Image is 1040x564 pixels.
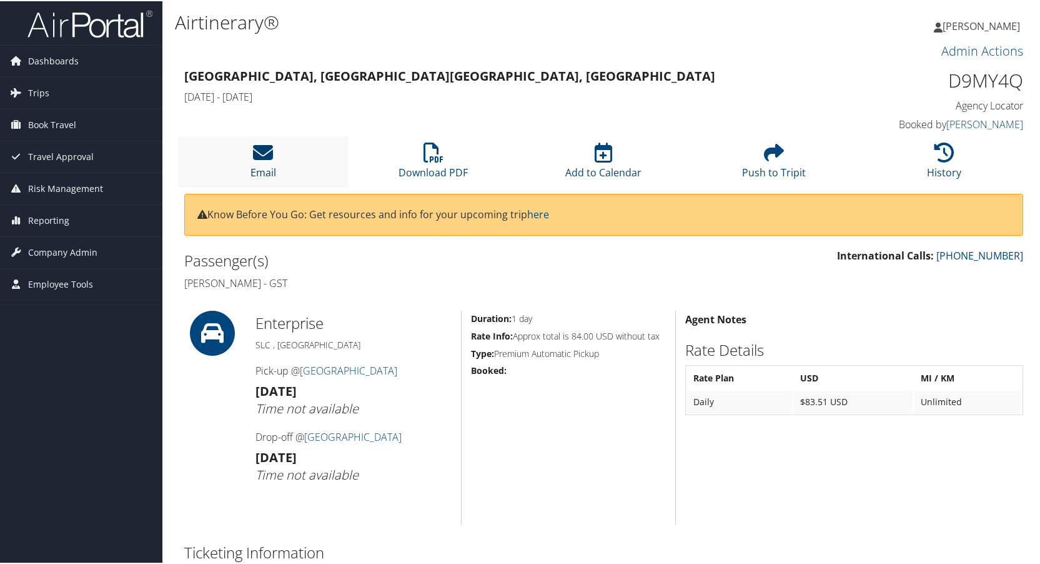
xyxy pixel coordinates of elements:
[28,76,49,108] span: Trips
[184,89,809,103] h4: [DATE] - [DATE]
[28,108,76,139] span: Book Travel
[837,248,934,261] strong: International Calls:
[943,18,1020,32] span: [PERSON_NAME]
[828,66,1023,93] h1: D9MY4Q
[471,311,666,324] h5: 1 day
[300,363,397,376] a: [GEOGRAPHIC_DATA]
[255,448,297,465] strong: [DATE]
[828,98,1023,111] h4: Agency Locator
[399,148,468,178] a: Download PDF
[471,346,494,358] strong: Type:
[794,366,913,388] th: USD
[184,275,595,289] h4: [PERSON_NAME] - GST
[184,66,715,83] strong: [GEOGRAPHIC_DATA], [GEOGRAPHIC_DATA] [GEOGRAPHIC_DATA], [GEOGRAPHIC_DATA]
[941,41,1023,58] a: Admin Actions
[255,338,451,350] h5: SLC , [GEOGRAPHIC_DATA]
[687,366,793,388] th: Rate Plan
[28,268,93,299] span: Employee Tools
[527,206,549,220] a: here
[175,8,746,34] h1: Airtinerary®
[28,172,103,203] span: Risk Management
[255,465,359,482] i: Time not available
[250,148,276,178] a: Email
[28,44,79,76] span: Dashboards
[184,541,1023,562] h2: Ticketing Information
[471,311,512,323] strong: Duration:
[28,236,97,267] span: Company Admin
[946,116,1023,130] a: [PERSON_NAME]
[742,148,806,178] a: Push to Tripit
[184,249,595,270] h2: Passenger(s)
[914,390,1021,412] td: Unlimited
[255,381,297,398] strong: [DATE]
[255,399,359,416] i: Time not available
[28,204,69,235] span: Reporting
[934,6,1033,44] a: [PERSON_NAME]
[685,338,1023,360] h2: Rate Details
[471,346,666,359] h5: Premium Automatic Pickup
[687,390,793,412] td: Daily
[471,363,507,375] strong: Booked:
[471,329,666,341] h5: Approx total is 84.00 USD without tax
[936,248,1023,261] a: [PHONE_NUMBER]
[27,8,152,38] img: airportal-logo.png
[197,206,1010,222] p: Know Before You Go: Get resources and info for your upcoming trip
[255,311,451,333] h2: Enterprise
[565,148,641,178] a: Add to Calendar
[28,140,94,171] span: Travel Approval
[255,363,451,376] h4: Pick-up @
[828,116,1023,130] h4: Booked by
[927,148,961,178] a: History
[255,429,451,443] h4: Drop-off @
[304,429,402,443] a: [GEOGRAPHIC_DATA]
[914,366,1021,388] th: MI / KM
[471,329,513,341] strong: Rate Info:
[685,311,746,325] strong: Agent Notes
[794,390,913,412] td: $83.51 USD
